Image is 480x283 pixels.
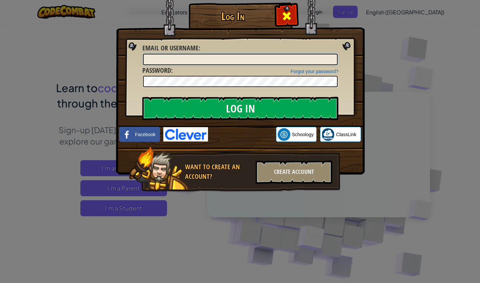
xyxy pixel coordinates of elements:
[142,43,200,53] label: :
[142,66,171,75] span: Password
[336,131,356,138] span: ClassLink
[291,69,338,74] a: Forgot your password?
[343,7,473,98] iframe: Sign in with Google Dialog
[142,66,173,75] label: :
[163,127,208,141] img: clever-logo-blue.png
[185,162,252,181] div: Want to create an account?
[256,161,332,184] div: Create Account
[292,131,314,138] span: Schoology
[121,128,133,141] img: facebook_small.png
[208,127,276,142] iframe: Sign in with Google Button
[278,128,290,141] img: schoology.png
[135,131,155,138] span: Facebook
[142,43,199,52] span: Email or Username
[142,97,338,120] input: Log In
[322,128,334,141] img: classlink-logo-small.png
[211,127,273,142] div: Sign in with Google. Opens in new tab
[190,10,275,22] h1: Log In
